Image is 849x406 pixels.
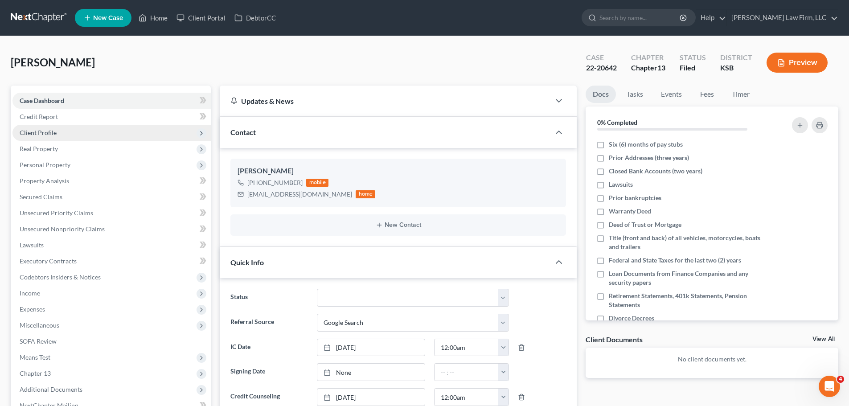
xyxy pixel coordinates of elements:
div: home [356,190,375,198]
div: Status [680,53,706,63]
span: New Case [93,15,123,21]
span: Unsecured Nonpriority Claims [20,225,105,233]
span: [PERSON_NAME] [11,56,95,69]
span: Client Profile [20,129,57,136]
a: Home [134,10,172,26]
a: Events [654,86,689,103]
span: Warranty Deed [609,207,651,216]
span: Quick Info [230,258,264,267]
div: [EMAIL_ADDRESS][DOMAIN_NAME] [247,190,352,199]
a: Lawsuits [12,237,211,253]
span: Closed Bank Accounts (two years) [609,167,702,176]
div: [PERSON_NAME] [238,166,559,176]
span: Loan Documents from Finance Companies and any security papers [609,269,767,287]
span: Six (6) months of pay stubs [609,140,683,149]
a: Case Dashboard [12,93,211,109]
div: Case [586,53,617,63]
div: KSB [720,63,752,73]
span: Means Test [20,353,50,361]
span: Contact [230,128,256,136]
input: -- : -- [435,364,499,381]
a: Help [696,10,726,26]
div: mobile [306,179,328,187]
span: Prior bankruptcies [609,193,661,202]
span: Credit Report [20,113,58,120]
span: SOFA Review [20,337,57,345]
a: Tasks [619,86,650,103]
span: Codebtors Insiders & Notices [20,273,101,281]
a: Timer [725,86,757,103]
div: Filed [680,63,706,73]
input: -- : -- [435,339,499,356]
span: Personal Property [20,161,70,168]
strong: 0% Completed [597,119,637,126]
a: DebtorCC [230,10,280,26]
span: Divorce Decrees [609,314,654,323]
label: Status [226,289,312,307]
span: Unsecured Priority Claims [20,209,93,217]
a: Client Portal [172,10,230,26]
a: Credit Report [12,109,211,125]
span: Federal and State Taxes for the last two (2) years [609,256,741,265]
label: Credit Counseling [226,388,312,406]
p: No client documents yet. [593,355,831,364]
a: View All [812,336,835,342]
button: Preview [767,53,828,73]
span: Title (front and back) of all vehicles, motorcycles, boats and trailers [609,234,767,251]
label: IC Date [226,339,312,357]
input: Search by name... [599,9,681,26]
span: Secured Claims [20,193,62,201]
a: [PERSON_NAME] Law Firm, LLC [727,10,838,26]
div: Updates & News [230,96,539,106]
span: Additional Documents [20,385,82,393]
div: Chapter [631,53,665,63]
a: [DATE] [317,339,425,356]
div: Client Documents [586,335,643,344]
span: Executory Contracts [20,257,77,265]
span: Income [20,289,40,297]
span: 13 [657,63,665,72]
span: Property Analysis [20,177,69,185]
a: Docs [586,86,616,103]
span: Prior Addresses (three years) [609,153,689,162]
label: Signing Date [226,363,312,381]
span: Miscellaneous [20,321,59,329]
div: Chapter [631,63,665,73]
a: None [317,364,425,381]
a: Unsecured Priority Claims [12,205,211,221]
span: Lawsuits [20,241,44,249]
iframe: Intercom live chat [819,376,840,397]
label: Referral Source [226,314,312,332]
span: Retirement Statements, 401k Statements, Pension Statements [609,291,767,309]
a: Executory Contracts [12,253,211,269]
span: 4 [837,376,844,383]
a: Unsecured Nonpriority Claims [12,221,211,237]
span: Deed of Trust or Mortgage [609,220,681,229]
div: 22-20642 [586,63,617,73]
a: Secured Claims [12,189,211,205]
div: District [720,53,752,63]
span: Lawsuits [609,180,633,189]
input: -- : -- [435,389,499,406]
a: Fees [693,86,721,103]
a: SOFA Review [12,333,211,349]
button: New Contact [238,221,559,229]
span: Chapter 13 [20,369,51,377]
a: Property Analysis [12,173,211,189]
a: [DATE] [317,389,425,406]
span: Real Property [20,145,58,152]
div: [PHONE_NUMBER] [247,178,303,187]
span: Case Dashboard [20,97,64,104]
span: Expenses [20,305,45,313]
